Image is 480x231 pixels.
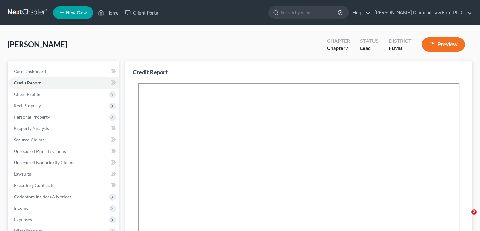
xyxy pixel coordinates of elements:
span: Income [14,205,28,211]
span: Property Analysis [14,126,49,131]
input: Search by name... [281,7,339,18]
a: Executory Contracts [9,180,119,191]
a: Property Analysis [9,123,119,134]
span: Lawsuits [14,171,31,177]
div: Lead [360,45,379,52]
span: Executory Contracts [14,183,54,188]
div: Status [360,37,379,45]
a: Unsecured Priority Claims [9,146,119,157]
a: Help [349,7,370,18]
a: Unsecured Nonpriority Claims [9,157,119,168]
span: Unsecured Nonpriority Claims [14,160,74,165]
span: Case Dashboard [14,69,46,74]
div: District [389,37,412,45]
div: FLMB [389,45,412,52]
span: Real Property [14,103,41,108]
div: Credit Report [133,68,168,76]
span: Secured Claims [14,137,44,142]
iframe: Intercom live chat [459,209,474,225]
a: Client Portal [122,7,163,18]
span: Personal Property [14,114,50,120]
a: [PERSON_NAME] Diamond Law Firm, PLLC [371,7,472,18]
span: Credit Report [14,80,41,85]
div: Chapter [327,45,350,52]
span: Unsecured Priority Claims [14,148,66,154]
button: Preview [422,37,465,52]
span: 2 [471,209,477,215]
span: [PERSON_NAME] [8,40,67,49]
a: Lawsuits [9,168,119,180]
span: Codebtors Insiders & Notices [14,194,71,199]
a: Home [95,7,122,18]
span: Client Profile [14,91,40,97]
span: 7 [346,45,348,51]
a: Credit Report [9,77,119,89]
span: New Case [66,10,87,15]
a: Case Dashboard [9,66,119,77]
a: Secured Claims [9,134,119,146]
span: Expenses [14,217,32,222]
div: Chapter [327,37,350,45]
